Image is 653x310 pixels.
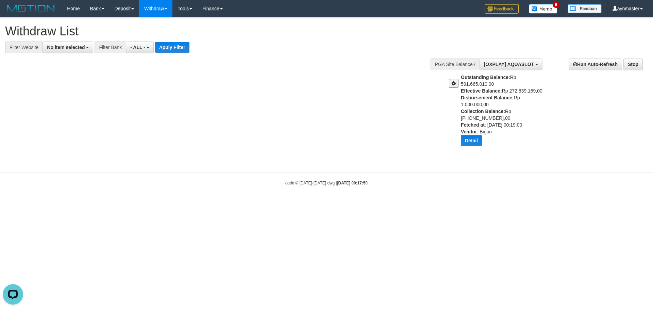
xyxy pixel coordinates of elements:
img: MOTION_logo.png [5,3,57,14]
div: Filter Website [5,42,43,53]
button: Detail [461,135,482,146]
button: - ALL - [126,42,153,53]
span: [OXPLAY] AQUASLOT [484,62,534,67]
img: panduan.png [568,4,602,13]
a: Stop [623,59,643,70]
b: Outstanding Balance: [461,75,510,80]
a: Run Auto-Refresh [569,59,622,70]
div: Filter Bank [95,42,126,53]
b: Disbursement Balance: [461,95,514,100]
button: [OXPLAY] AQUASLOT [480,59,542,70]
button: Apply Filter [155,42,189,53]
strong: [DATE] 00:17:50 [337,181,368,185]
small: code © [DATE]-[DATE] dwg | [285,181,368,185]
button: No item selected [43,42,93,53]
span: No item selected [47,45,85,50]
b: Vendor [461,129,477,134]
b: Effective Balance: [461,88,502,94]
img: Button%20Memo.svg [529,4,557,14]
span: - ALL - [130,45,145,50]
span: 6 [553,2,560,8]
div: PGA Site Balance / [431,59,480,70]
button: Open LiveChat chat widget [3,3,23,23]
img: Feedback.jpg [485,4,519,14]
div: Rp 591.665.010,00 Rp 272.839.169,00 Rp 1.000.000,00 Rp [PHONE_NUMBER],00 : [DATE] 00:19:00 : Bigon [461,74,546,151]
b: Collection Balance: [461,109,505,114]
b: Fetched at [461,122,485,128]
h1: Withdraw List [5,25,429,38]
